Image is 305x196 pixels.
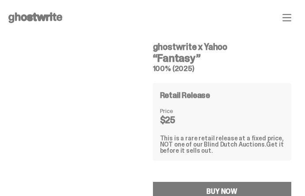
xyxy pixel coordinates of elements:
h4: Retail Release [160,91,210,99]
h5: 100% (2025) [153,65,292,72]
h3: “Fantasy” [153,53,292,64]
span: Get it before it sells out. [160,140,284,155]
dt: Price [160,108,204,114]
h4: ghostwrite x Yahoo [153,42,292,51]
dd: $25 [160,116,204,124]
div: This is a rare retail release at a fixed price, NOT one of our Blind Dutch Auctions. [160,135,285,154]
div: BUY NOW [206,188,237,195]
